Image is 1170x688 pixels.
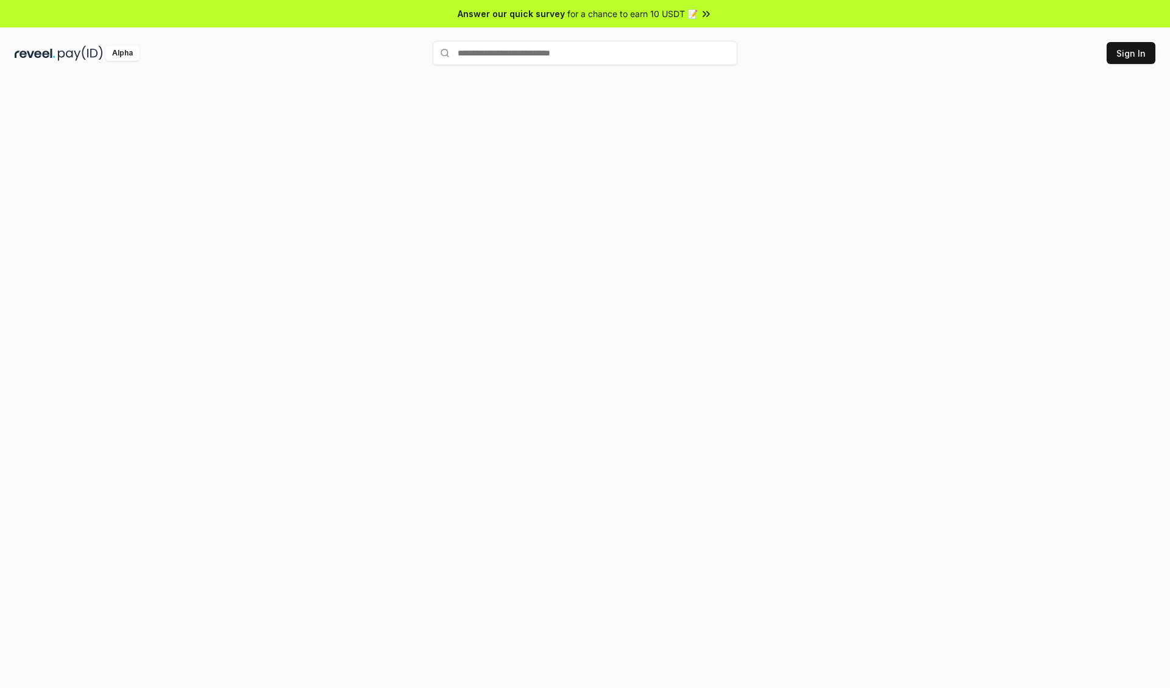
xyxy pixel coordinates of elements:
img: reveel_dark [15,46,55,61]
span: for a chance to earn 10 USDT 📝 [567,7,698,20]
div: Alpha [105,46,140,61]
button: Sign In [1107,42,1155,64]
span: Answer our quick survey [458,7,565,20]
img: pay_id [58,46,103,61]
